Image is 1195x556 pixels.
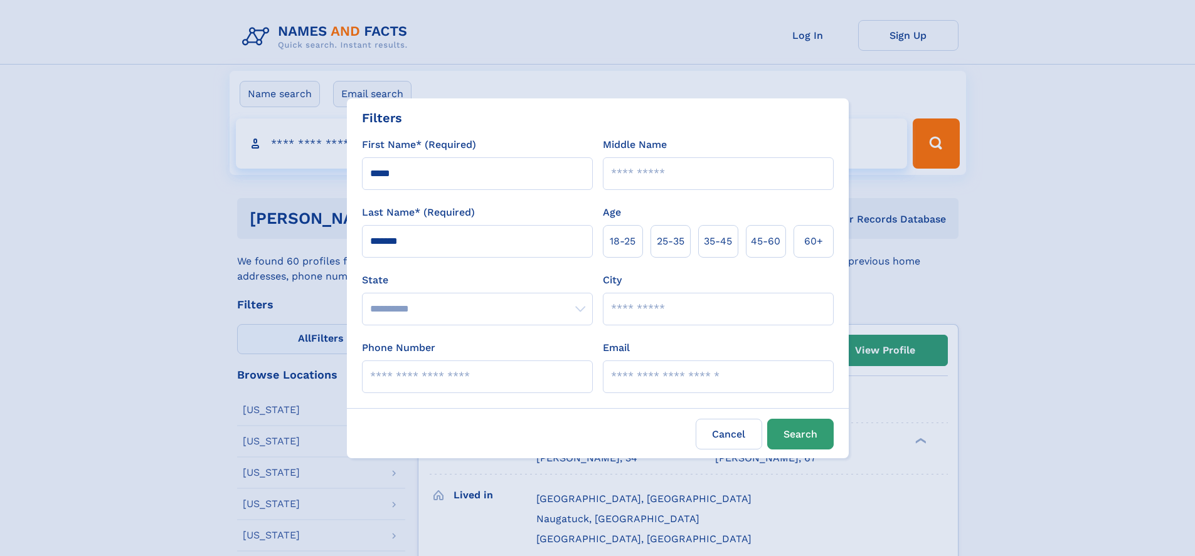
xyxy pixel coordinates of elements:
[362,340,435,355] label: Phone Number
[704,234,732,249] span: 35‑45
[603,205,621,220] label: Age
[767,419,834,449] button: Search
[603,137,667,152] label: Middle Name
[603,273,622,288] label: City
[603,340,630,355] label: Email
[751,234,780,249] span: 45‑60
[657,234,684,249] span: 25‑35
[610,234,635,249] span: 18‑25
[362,108,402,127] div: Filters
[804,234,823,249] span: 60+
[362,273,593,288] label: State
[362,205,475,220] label: Last Name* (Required)
[362,137,476,152] label: First Name* (Required)
[696,419,762,449] label: Cancel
